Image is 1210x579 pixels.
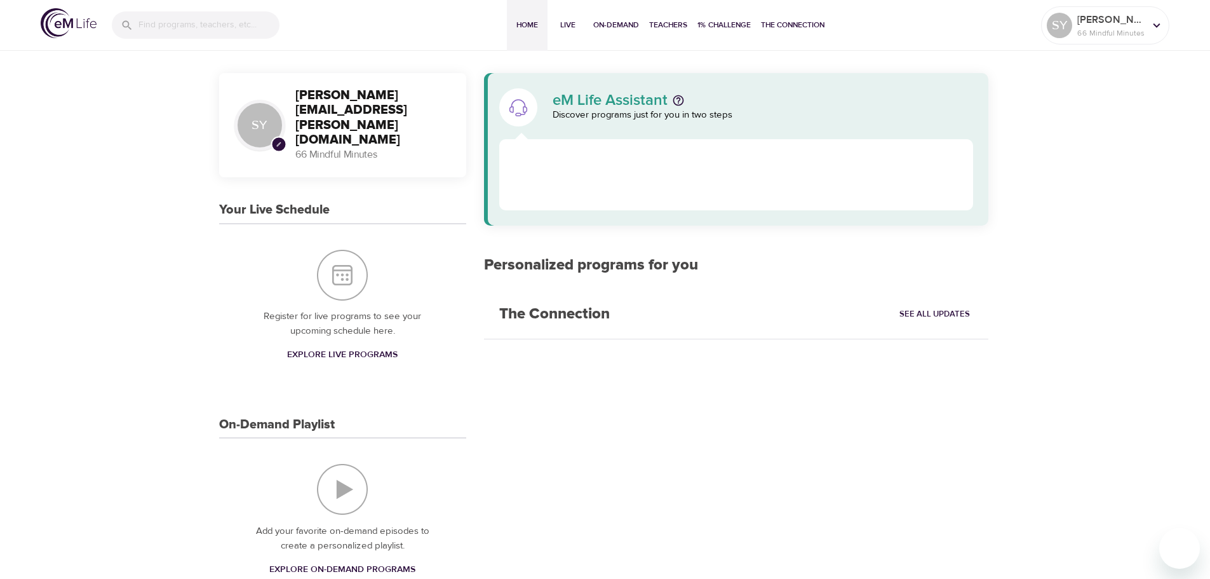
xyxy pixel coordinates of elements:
span: 1% Challenge [697,18,751,32]
img: On-Demand Playlist [317,464,368,515]
span: See All Updates [899,307,970,322]
img: eM Life Assistant [508,97,528,118]
span: Live [553,18,583,32]
span: Explore On-Demand Programs [269,562,415,578]
p: 66 Mindful Minutes [295,147,451,162]
span: Home [512,18,542,32]
p: Add your favorite on-demand episodes to create a personalized playlist. [245,524,441,553]
h2: Personalized programs for you [484,256,989,275]
a: See All Updates [896,304,973,324]
iframe: Button to launch messaging window [1159,528,1200,569]
p: Discover programs just for you in two steps [553,108,974,123]
span: On-Demand [593,18,639,32]
p: eM Life Assistant [553,93,668,108]
span: Teachers [649,18,687,32]
p: Register for live programs to see your upcoming schedule here. [245,310,441,338]
a: Explore Live Programs [282,343,403,367]
p: [PERSON_NAME][EMAIL_ADDRESS][PERSON_NAME][DOMAIN_NAME] [1077,12,1145,27]
h2: The Connection [484,290,625,339]
div: SY [234,100,285,151]
div: SY [1047,13,1072,38]
input: Find programs, teachers, etc... [138,11,279,39]
span: The Connection [761,18,824,32]
p: 66 Mindful Minutes [1077,27,1145,39]
img: Your Live Schedule [317,250,368,301]
h3: On-Demand Playlist [219,418,335,432]
h3: Your Live Schedule [219,203,330,217]
span: Explore Live Programs [287,347,398,363]
h3: [PERSON_NAME][EMAIL_ADDRESS][PERSON_NAME][DOMAIN_NAME] [295,88,451,147]
img: logo [41,8,97,38]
